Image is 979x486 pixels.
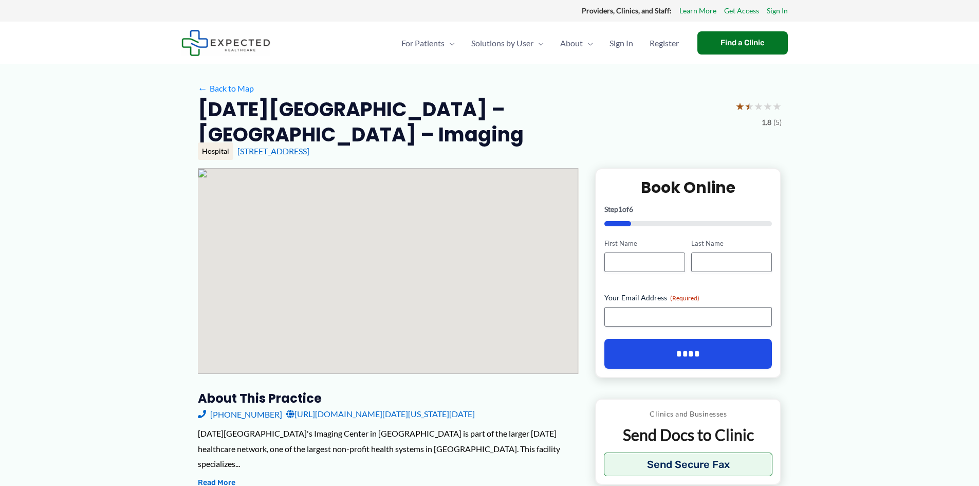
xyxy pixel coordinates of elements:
[181,30,270,56] img: Expected Healthcare Logo - side, dark font, small
[604,425,773,445] p: Send Docs to Clinic
[618,205,622,213] span: 1
[401,25,445,61] span: For Patients
[697,31,788,55] a: Find a Clinic
[604,293,772,303] label: Your Email Address
[560,25,583,61] span: About
[763,97,772,116] span: ★
[773,116,782,129] span: (5)
[609,25,633,61] span: Sign In
[198,426,579,472] div: [DATE][GEOGRAPHIC_DATA]'s Imaging Center in [GEOGRAPHIC_DATA] is part of the larger [DATE] health...
[445,25,455,61] span: Menu Toggle
[735,97,745,116] span: ★
[762,116,771,129] span: 1.8
[767,4,788,17] a: Sign In
[198,142,233,160] div: Hospital
[679,4,716,17] a: Learn More
[641,25,687,61] a: Register
[198,83,208,93] span: ←
[198,97,727,148] h2: [DATE][GEOGRAPHIC_DATA] – [GEOGRAPHIC_DATA] – Imaging
[772,97,782,116] span: ★
[198,390,579,406] h3: About this practice
[670,294,699,302] span: (Required)
[745,97,754,116] span: ★
[604,407,773,421] p: Clinics and Businesses
[393,25,463,61] a: For PatientsMenu Toggle
[724,4,759,17] a: Get Access
[237,146,309,156] a: [STREET_ADDRESS]
[463,25,552,61] a: Solutions by UserMenu Toggle
[198,406,282,422] a: [PHONE_NUMBER]
[198,81,254,96] a: ←Back to Map
[582,6,672,15] strong: Providers, Clinics, and Staff:
[552,25,601,61] a: AboutMenu Toggle
[604,453,773,476] button: Send Secure Fax
[601,25,641,61] a: Sign In
[629,205,633,213] span: 6
[691,239,772,248] label: Last Name
[286,406,475,422] a: [URL][DOMAIN_NAME][DATE][US_STATE][DATE]
[650,25,679,61] span: Register
[604,239,685,248] label: First Name
[393,25,687,61] nav: Primary Site Navigation
[604,177,772,197] h2: Book Online
[754,97,763,116] span: ★
[471,25,533,61] span: Solutions by User
[583,25,593,61] span: Menu Toggle
[604,206,772,213] p: Step of
[533,25,544,61] span: Menu Toggle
